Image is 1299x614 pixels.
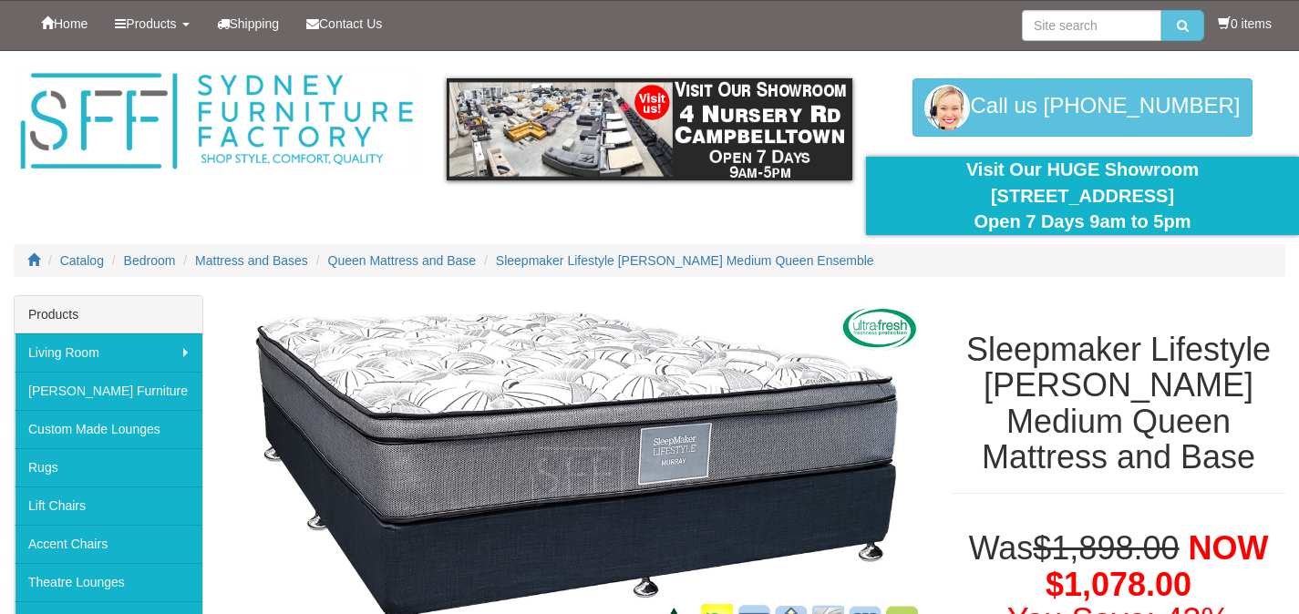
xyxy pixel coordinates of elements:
span: Home [54,16,88,31]
img: showroom.gif [447,78,852,180]
span: Shipping [230,16,280,31]
span: NOW $1,078.00 [1046,529,1269,603]
a: Products [101,1,202,46]
a: Shipping [203,1,294,46]
span: Contact Us [319,16,382,31]
div: Products [15,296,202,333]
a: Living Room [15,333,202,372]
a: Lift Chairs [15,486,202,525]
a: Queen Mattress and Base [328,253,477,268]
a: Theatre Lounges [15,563,202,601]
a: Home [27,1,101,46]
span: Products [126,16,176,31]
h1: Sleepmaker Lifestyle [PERSON_NAME] Medium Queen Mattress and Base [952,332,1285,476]
a: Bedroom [124,253,176,268]
a: Accent Chairs [15,525,202,563]
img: Sydney Furniture Factory [14,69,419,174]
a: Mattress and Bases [195,253,308,268]
a: Custom Made Lounges [15,410,202,448]
input: Site search [1022,10,1161,41]
a: Catalog [60,253,104,268]
li: 0 items [1218,15,1272,33]
a: Sleepmaker Lifestyle [PERSON_NAME] Medium Queen Ensemble [496,253,874,268]
div: Visit Our HUGE Showroom [STREET_ADDRESS] Open 7 Days 9am to 5pm [880,157,1285,235]
del: $1,898.00 [1033,529,1179,567]
a: Rugs [15,448,202,486]
a: [PERSON_NAME] Furniture [15,372,202,410]
a: Contact Us [293,1,396,46]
